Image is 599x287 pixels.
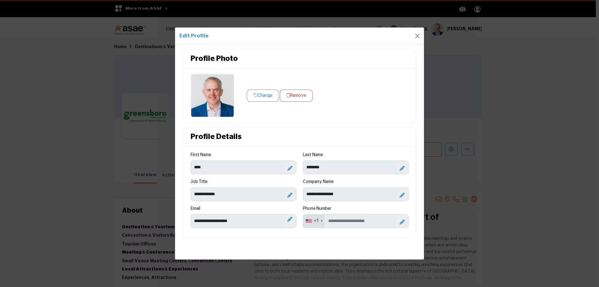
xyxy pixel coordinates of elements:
input: Enter Email [191,214,296,228]
h2: Profile Details [191,132,241,141]
label: Company Name [303,179,334,185]
input: Enter your Phone Number [303,214,409,228]
input: Enter Company name [303,187,409,201]
label: Phone Number [303,205,331,212]
label: First Name [191,152,211,158]
h1: Edit Profile [179,32,208,40]
div: +1 [314,218,319,224]
h2: Profile Photo [191,54,238,63]
input: Enter First name [191,161,296,174]
label: Job Title [191,179,207,185]
input: Enter Last name [303,161,409,174]
input: Enter Job Title [191,187,296,201]
button: Change [247,90,279,102]
label: Last Name [303,152,323,158]
div: United States: +1 [303,215,324,228]
button: Remove [280,90,313,102]
label: Email [191,205,200,212]
button: Close [413,32,422,40]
